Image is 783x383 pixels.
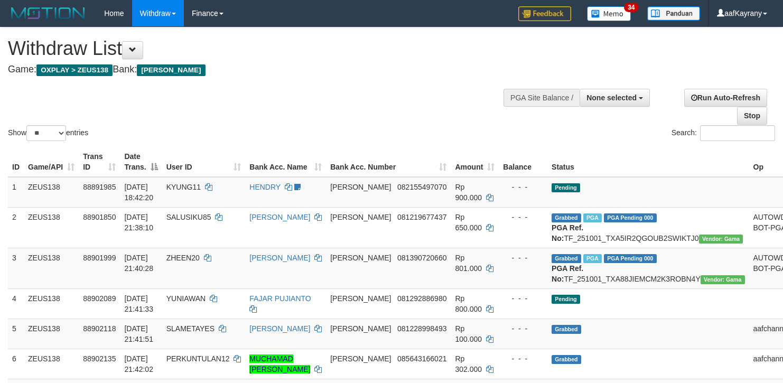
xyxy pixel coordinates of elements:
[451,147,499,177] th: Amount: activate to sort column ascending
[8,5,88,21] img: MOTION_logo.png
[455,183,482,202] span: Rp 900.000
[249,183,281,191] a: HENDRY
[249,254,310,262] a: [PERSON_NAME]
[672,125,775,141] label: Search:
[124,324,153,343] span: [DATE] 21:41:51
[499,147,547,177] th: Balance
[518,6,571,21] img: Feedback.jpg
[166,294,206,303] span: YUNIAWAN
[330,294,391,303] span: [PERSON_NAME]
[330,254,391,262] span: [PERSON_NAME]
[552,254,581,263] span: Grabbed
[166,354,230,363] span: PERKUNTULAN12
[701,275,745,284] span: Vendor URL: https://trx31.1velocity.biz
[249,324,310,333] a: [PERSON_NAME]
[330,354,391,363] span: [PERSON_NAME]
[8,248,24,288] td: 3
[326,147,451,177] th: Bank Acc. Number: activate to sort column ascending
[162,147,246,177] th: User ID: activate to sort column ascending
[737,107,767,125] a: Stop
[624,3,638,12] span: 34
[83,254,116,262] span: 88901999
[245,147,326,177] th: Bank Acc. Name: activate to sort column ascending
[503,182,543,192] div: - - -
[604,254,657,263] span: PGA Pending
[120,147,162,177] th: Date Trans.: activate to sort column descending
[124,183,153,202] span: [DATE] 18:42:20
[79,147,120,177] th: Trans ID: activate to sort column ascending
[124,254,153,273] span: [DATE] 21:40:28
[397,294,446,303] span: Copy 081292886980 to clipboard
[547,147,749,177] th: Status
[330,183,391,191] span: [PERSON_NAME]
[647,6,700,21] img: panduan.png
[330,213,391,221] span: [PERSON_NAME]
[83,354,116,363] span: 88902135
[503,212,543,222] div: - - -
[249,294,311,303] a: FAJAR PUJIANTO
[137,64,205,76] span: [PERSON_NAME]
[455,254,482,273] span: Rp 801.000
[83,294,116,303] span: 88902089
[684,89,767,107] a: Run Auto-Refresh
[455,324,482,343] span: Rp 100.000
[604,213,657,222] span: PGA Pending
[503,323,543,334] div: - - -
[504,89,580,107] div: PGA Site Balance /
[24,248,79,288] td: ZEUS138
[8,288,24,319] td: 4
[83,183,116,191] span: 88891985
[700,125,775,141] input: Search:
[83,213,116,221] span: 88901850
[24,147,79,177] th: Game/API: activate to sort column ascending
[24,177,79,208] td: ZEUS138
[166,183,201,191] span: KYUNG11
[83,324,116,333] span: 88902118
[455,294,482,313] span: Rp 800.000
[8,177,24,208] td: 1
[455,213,482,232] span: Rp 650.000
[24,319,79,349] td: ZEUS138
[8,147,24,177] th: ID
[8,349,24,379] td: 6
[8,125,88,141] label: Show entries
[166,213,211,221] span: SALUSIKU85
[455,354,482,373] span: Rp 302.000
[24,349,79,379] td: ZEUS138
[552,355,581,364] span: Grabbed
[36,64,113,76] span: OXPLAY > ZEUS138
[583,254,602,263] span: Marked by aafchomsokheang
[397,324,446,333] span: Copy 081228998493 to clipboard
[552,223,583,242] b: PGA Ref. No:
[552,183,580,192] span: Pending
[24,207,79,248] td: ZEUS138
[24,288,79,319] td: ZEUS138
[8,319,24,349] td: 5
[124,294,153,313] span: [DATE] 21:41:33
[503,253,543,263] div: - - -
[8,207,24,248] td: 2
[166,324,215,333] span: SLAMETAYES
[249,354,310,373] a: MUCHAMAD [PERSON_NAME]
[166,254,200,262] span: ZHEEN20
[397,213,446,221] span: Copy 081219677437 to clipboard
[26,125,66,141] select: Showentries
[249,213,310,221] a: [PERSON_NAME]
[547,207,749,248] td: TF_251001_TXA5IR2QGOUB2SWIKTJ0
[547,248,749,288] td: TF_251001_TXA88JIEMCM2K3ROBN4Y
[397,354,446,363] span: Copy 085643166021 to clipboard
[552,295,580,304] span: Pending
[699,235,743,244] span: Vendor URL: https://trx31.1velocity.biz
[583,213,602,222] span: Marked by aafchomsokheang
[586,94,637,102] span: None selected
[580,89,650,107] button: None selected
[397,254,446,262] span: Copy 081390720660 to clipboard
[124,213,153,232] span: [DATE] 21:38:10
[503,293,543,304] div: - - -
[8,38,511,59] h1: Withdraw List
[552,213,581,222] span: Grabbed
[124,354,153,373] span: [DATE] 21:42:02
[8,64,511,75] h4: Game: Bank:
[503,353,543,364] div: - - -
[397,183,446,191] span: Copy 082155497070 to clipboard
